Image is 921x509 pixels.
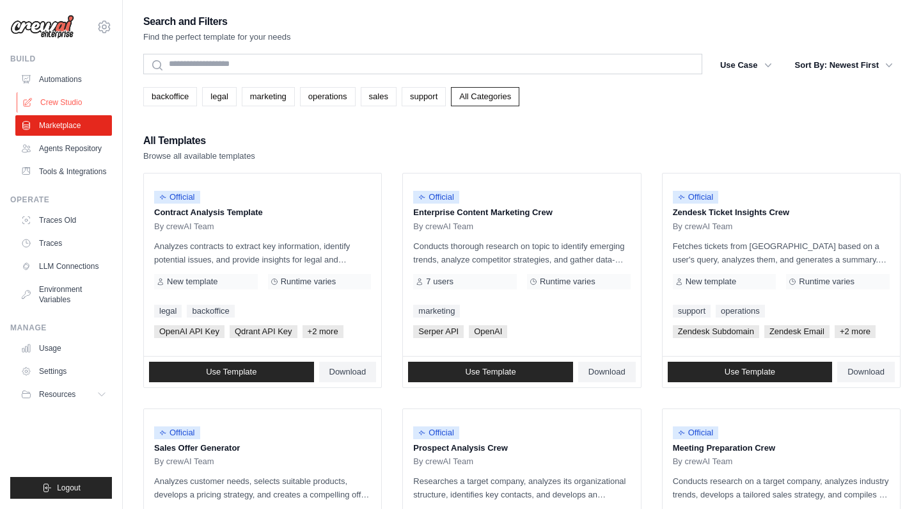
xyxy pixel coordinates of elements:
span: +2 more [303,325,343,338]
span: Download [847,367,885,377]
a: Environment Variables [15,279,112,310]
p: Conducts thorough research on topic to identify emerging trends, analyze competitor strategies, a... [413,239,630,266]
span: Runtime varies [799,277,854,287]
span: By crewAI Team [673,222,733,232]
a: Crew Studio [17,92,113,113]
span: Official [154,426,200,439]
span: Runtime varies [540,277,595,287]
span: OpenAI [469,325,507,338]
a: Tools & Integrations [15,161,112,182]
button: Resources [15,384,112,405]
span: New template [167,277,217,287]
a: Download [837,362,895,382]
a: backoffice [187,305,234,318]
a: marketing [242,87,295,106]
a: operations [716,305,765,318]
span: By crewAI Team [413,456,473,467]
span: Zendesk Email [764,325,830,338]
span: Official [673,426,719,439]
p: Contract Analysis Template [154,206,371,219]
p: Sales Offer Generator [154,442,371,455]
h2: All Templates [143,132,255,150]
span: OpenAI API Key [154,325,224,338]
span: Qdrant API Key [230,325,297,338]
a: support [402,87,446,106]
a: Marketplace [15,115,112,136]
span: By crewAI Team [154,222,214,232]
img: Logo [10,15,74,39]
span: Use Template [725,367,775,377]
p: Find the perfect template for your needs [143,31,291,44]
a: legal [202,87,236,106]
a: Usage [15,338,112,359]
div: Manage [10,323,112,333]
a: Use Template [149,362,314,382]
span: +2 more [835,325,876,338]
span: Zendesk Subdomain [673,325,759,338]
span: Official [673,191,719,204]
span: By crewAI Team [673,456,733,467]
span: By crewAI Team [154,456,214,467]
p: Prospect Analysis Crew [413,442,630,455]
a: Settings [15,361,112,382]
p: Browse all available templates [143,150,255,163]
a: Use Template [668,362,833,382]
p: Meeting Preparation Crew [673,442,890,455]
h2: Search and Filters [143,13,291,31]
button: Use Case [712,54,780,77]
a: Download [319,362,377,382]
span: Official [413,191,459,204]
p: Analyzes contracts to extract key information, identify potential issues, and provide insights fo... [154,239,371,266]
a: backoffice [143,87,197,106]
p: Researches a target company, analyzes its organizational structure, identifies key contacts, and ... [413,474,630,501]
p: Zendesk Ticket Insights Crew [673,206,890,219]
a: Agents Repository [15,138,112,159]
span: Serper API [413,325,464,338]
span: New template [686,277,736,287]
a: LLM Connections [15,256,112,277]
span: Official [413,426,459,439]
div: Operate [10,195,112,205]
span: 7 users [426,277,453,287]
span: Runtime varies [281,277,336,287]
a: support [673,305,711,318]
span: Download [329,367,366,377]
a: legal [154,305,182,318]
span: Logout [57,483,81,493]
a: Traces [15,233,112,254]
a: marketing [413,305,460,318]
a: Download [578,362,636,382]
div: Build [10,54,112,64]
a: Automations [15,69,112,90]
a: Use Template [408,362,573,382]
span: By crewAI Team [413,222,473,232]
span: Official [154,191,200,204]
span: Download [588,367,626,377]
p: Fetches tickets from [GEOGRAPHIC_DATA] based on a user's query, analyzes them, and generates a su... [673,239,890,266]
span: Resources [39,389,75,400]
span: Use Template [206,367,256,377]
a: operations [300,87,356,106]
button: Logout [10,477,112,499]
button: Sort By: Newest First [787,54,901,77]
p: Enterprise Content Marketing Crew [413,206,630,219]
a: All Categories [451,87,519,106]
a: Traces Old [15,210,112,230]
p: Conducts research on a target company, analyzes industry trends, develops a tailored sales strate... [673,474,890,501]
span: Use Template [465,367,516,377]
a: sales [361,87,397,106]
p: Analyzes customer needs, selects suitable products, develops a pricing strategy, and creates a co... [154,474,371,501]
